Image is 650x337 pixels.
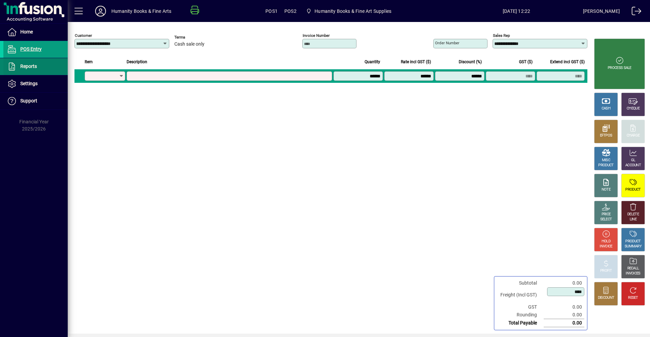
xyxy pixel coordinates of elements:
[174,42,204,47] span: Cash sale only
[600,244,612,249] div: INVOICE
[450,6,583,17] span: [DATE] 12:22
[20,64,37,69] span: Reports
[85,58,93,66] span: Item
[598,295,614,300] div: DISCOUNT
[602,212,611,217] div: PRICE
[602,187,610,192] div: NOTE
[598,163,613,168] div: PRODUCT
[111,6,172,17] div: Humanity Books & Fine Arts
[459,58,482,66] span: Discount (%)
[315,6,391,17] span: Humanity Books & Fine Art Supplies
[600,133,612,138] div: EFTPOS
[174,35,215,40] span: Terms
[550,58,585,66] span: Extend incl GST ($)
[627,1,642,23] a: Logout
[401,58,431,66] span: Rate incl GST ($)
[608,66,631,71] div: PROCESS SALE
[630,217,636,222] div: LINE
[493,33,510,38] mat-label: Sales rep
[544,319,584,327] td: 0.00
[628,295,638,300] div: RESET
[303,33,330,38] mat-label: Invoice number
[602,106,610,111] div: CASH
[3,58,68,75] a: Reports
[3,75,68,92] a: Settings
[497,303,544,311] td: GST
[20,98,37,103] span: Support
[631,158,635,163] div: GL
[303,5,394,17] span: Humanity Books & Fine Art Supplies
[365,58,380,66] span: Quantity
[20,81,38,86] span: Settings
[627,212,639,217] div: DELETE
[583,6,620,17] div: [PERSON_NAME]
[90,5,111,17] button: Profile
[544,303,584,311] td: 0.00
[20,46,42,52] span: POS Entry
[625,163,641,168] div: ACCOUNT
[519,58,533,66] span: GST ($)
[497,287,544,303] td: Freight (Incl GST)
[626,271,640,276] div: INVOICES
[284,6,297,17] span: POS2
[627,133,640,138] div: CHARGE
[497,311,544,319] td: Rounding
[75,33,92,38] mat-label: Customer
[625,244,642,249] div: SUMMARY
[20,29,33,34] span: Home
[627,266,639,271] div: RECALL
[3,93,68,110] a: Support
[435,41,459,45] mat-label: Order number
[544,279,584,287] td: 0.00
[602,239,610,244] div: HOLD
[625,187,641,192] div: PRODUCT
[3,24,68,41] a: Home
[627,106,640,111] div: CHEQUE
[497,319,544,327] td: Total Payable
[602,158,610,163] div: MISC
[600,268,612,273] div: PROFIT
[127,58,147,66] span: Description
[265,6,278,17] span: POS1
[625,239,641,244] div: PRODUCT
[600,217,612,222] div: SELECT
[544,311,584,319] td: 0.00
[497,279,544,287] td: Subtotal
